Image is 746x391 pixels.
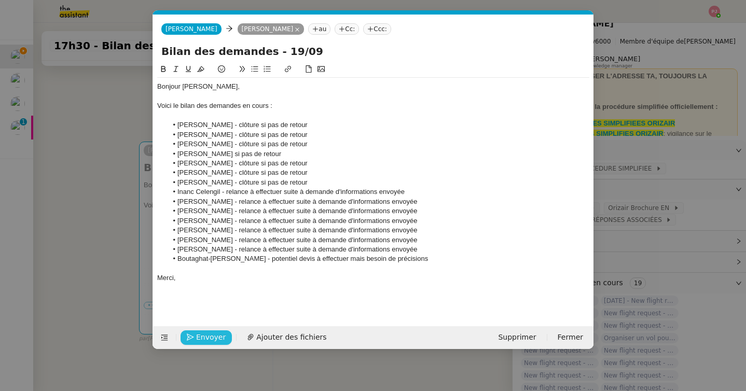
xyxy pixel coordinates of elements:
[168,187,590,197] li: Inanc Celengil - relance à effectuer suite à demande d'informations envoyée
[492,330,542,345] button: Supprimer
[168,235,590,245] li: [PERSON_NAME] - relance à effectuer suite à demande d'informations envoyée
[168,120,590,130] li: [PERSON_NAME] - clôture si pas de retour
[241,330,333,345] button: Ajouter des fichiers
[256,331,326,343] span: Ajouter des fichiers
[168,216,590,226] li: [PERSON_NAME] - relance à effectuer suite à demande d'informations envoyée
[168,245,590,254] li: [PERSON_NAME] - relance à effectuer suite à demande d'informations envoyée
[168,168,590,177] li: [PERSON_NAME] - clôture si pas de retour
[168,130,590,139] li: [PERSON_NAME] - clôture si pas de retour
[168,206,590,216] li: [PERSON_NAME] - relance à effectuer suite à demande d'informations envoyée
[157,101,589,110] div: Voici le bilan des demandes en cours :
[165,25,217,33] span: [PERSON_NAME]
[168,197,590,206] li: [PERSON_NAME] - relance à effectuer suite à demande d'informations envoyée
[168,254,590,263] li: Boutaghat-[PERSON_NAME] - potentiel devis à effectuer mais besoin de précisions
[558,331,583,343] span: Fermer
[551,330,589,345] button: Fermer
[498,331,536,343] span: Supprimer
[363,23,391,35] nz-tag: Ccc:
[157,273,589,283] div: Merci,
[335,23,359,35] nz-tag: Cc:
[168,159,590,168] li: [PERSON_NAME] - clôture si pas de retour
[181,330,232,345] button: Envoyer
[168,149,590,159] li: [PERSON_NAME] si pas de retour
[238,23,305,35] nz-tag: [PERSON_NAME]
[157,82,589,91] div: Bonjour [PERSON_NAME],
[168,178,590,187] li: [PERSON_NAME] - clôture si pas de retour
[161,44,585,59] input: Subject
[196,331,226,343] span: Envoyer
[168,139,590,149] li: [PERSON_NAME] - clôture si pas de retour
[168,226,590,235] li: [PERSON_NAME] - relance à effectuer suite à demande d'informations envoyée
[308,23,330,35] nz-tag: au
